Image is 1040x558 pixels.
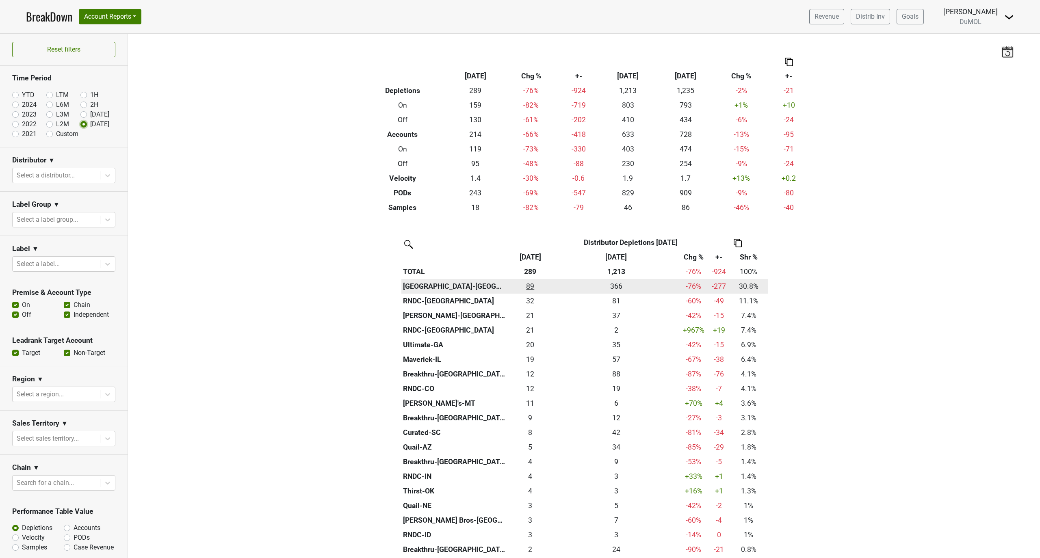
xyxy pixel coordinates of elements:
[359,127,447,142] th: Accounts
[730,425,767,440] td: 2.8%
[509,340,551,350] div: 20
[509,486,551,496] div: 4
[509,398,551,409] div: 11
[715,200,769,215] td: -46 %
[710,515,728,526] div: -4
[555,369,677,379] div: 88
[22,348,40,358] label: Target
[679,352,708,367] td: -67 %
[730,396,767,411] td: 3.6%
[553,352,679,367] th: 56.501
[730,528,767,542] td: 1%
[730,542,767,557] td: 0.8%
[509,471,551,482] div: 4
[401,454,507,469] th: Breakthru-[GEOGRAPHIC_DATA]
[558,200,599,215] td: -79
[710,500,728,511] div: -2
[657,186,715,200] td: 909
[599,171,657,186] td: 1.9
[679,250,708,264] th: Chg %: activate to sort column ascending
[509,354,551,365] div: 19
[74,523,100,533] label: Accounts
[359,83,447,98] th: Depletions
[599,98,657,112] td: 803
[22,90,35,100] label: YTD
[401,367,507,381] th: Breakthru-[GEOGRAPHIC_DATA]
[555,354,677,365] div: 57
[359,171,447,186] th: Velocity
[22,523,52,533] label: Depletions
[22,310,31,320] label: Off
[507,352,553,367] td: 18.5
[509,413,551,423] div: 9
[768,127,809,142] td: -95
[599,186,657,200] td: 829
[679,528,708,542] td: -14 %
[553,381,679,396] th: 19.200
[12,156,46,164] h3: Distributor
[507,294,553,308] td: 32.167
[12,463,31,472] h3: Chain
[504,142,558,156] td: -73 %
[710,281,728,292] div: -277
[507,411,553,425] td: 9
[504,171,558,186] td: -30 %
[710,442,728,452] div: -29
[679,513,708,528] td: -60 %
[401,484,507,498] th: Thirst-OK
[509,310,551,321] div: 21
[599,200,657,215] td: 46
[555,281,677,292] div: 366
[509,281,551,292] div: 89
[1001,46,1014,57] img: last_updated_date
[504,112,558,127] td: -61 %
[509,500,551,511] div: 3
[679,411,708,425] td: -27 %
[679,308,708,323] td: -42 %
[657,200,715,215] td: 86
[657,69,715,83] th: [DATE]
[553,367,679,381] th: 88.334
[56,110,69,119] label: L3M
[679,323,708,337] td: +967 %
[507,440,553,454] td: 5.166
[553,528,679,542] th: 3.300
[446,83,504,98] td: 289
[710,456,728,467] div: -5
[730,279,767,294] td: 30.8%
[710,325,728,335] div: +19
[553,308,679,323] th: 36.530
[679,425,708,440] td: -81 %
[509,369,551,379] div: 12
[730,411,767,425] td: 3.1%
[599,69,657,83] th: [DATE]
[710,369,728,379] div: -76
[679,367,708,381] td: -87 %
[12,375,35,383] h3: Region
[79,9,141,24] button: Account Reports
[507,528,553,542] td: 2.834
[730,250,767,264] th: Shr %: activate to sort column ascending
[401,250,507,264] th: &nbsp;: activate to sort column ascending
[555,325,677,335] div: 2
[22,100,37,110] label: 2024
[56,100,69,110] label: L6M
[657,83,715,98] td: 1,235
[768,83,809,98] td: -21
[715,83,769,98] td: -2 %
[509,456,551,467] div: 4
[74,543,114,552] label: Case Revenue
[710,398,728,409] div: +4
[710,340,728,350] div: -15
[22,119,37,129] label: 2022
[712,268,726,276] span: -924
[710,471,728,482] div: +1
[558,156,599,171] td: -88
[22,533,45,543] label: Velocity
[48,156,55,165] span: ▼
[715,69,769,83] th: Chg %
[359,156,447,171] th: Off
[553,279,679,294] th: 366.000
[359,112,447,127] th: Off
[730,308,767,323] td: 7.4%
